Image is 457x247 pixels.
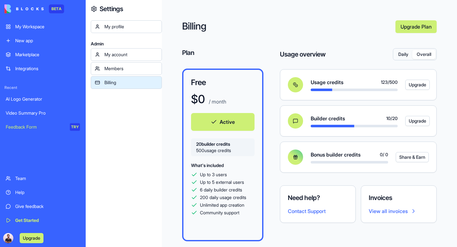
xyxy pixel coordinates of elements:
span: Bonus builder credits [311,151,361,158]
div: BETA [49,4,64,13]
a: AI Logo Generator [2,93,84,105]
img: ACg8ocIFe4mpBQX5u460lXmeA2nFzDMZ2UrPvz3Gt-BrFkCbfC-6sCY=s96-c [3,233,13,243]
div: My account [104,51,158,58]
div: Get Started [15,217,80,224]
div: Help [15,189,80,196]
span: 200 daily usage credits [200,194,246,201]
span: 10 / 20 [386,115,398,122]
a: Integrations [2,62,84,75]
div: Marketplace [15,51,80,58]
div: AI Logo Generator [6,96,80,102]
h4: Need help? [288,193,348,202]
div: Give feedback [15,203,80,210]
a: Billing [91,76,162,89]
a: Upgrade [405,80,421,90]
span: 500 usage credits [196,147,249,154]
a: Give feedback [2,200,84,213]
a: Upgrade [405,116,421,126]
img: logo [4,4,44,13]
span: What's included [191,163,224,168]
h2: Billing [182,20,390,33]
span: Admin [91,41,162,47]
h4: Settings [100,4,123,13]
a: Team [2,172,84,185]
button: Share & Earn [396,152,429,162]
a: My profile [91,20,162,33]
button: Upgrade [405,116,430,126]
h4: Usage overview [280,50,326,59]
div: Integrations [15,65,80,72]
a: Help [2,186,84,199]
a: Upgrade Plan [395,20,437,33]
span: Up to 3 users [200,171,227,178]
span: 123 / 500 [381,79,398,85]
a: My Workspace [2,20,84,33]
span: Unlimited app creation [200,202,244,208]
a: Marketplace [2,48,84,61]
span: 6 daily builder credits [200,187,242,193]
div: Team [15,175,80,182]
span: 0 / 0 [380,151,388,158]
a: New app [2,34,84,47]
button: Active [191,113,255,131]
span: Recent [2,85,84,90]
div: Billing [104,79,158,86]
button: Overall [412,50,435,59]
a: Upgrade [20,235,43,241]
span: Usage credits [311,78,343,86]
a: Feedback FormTRY [2,121,84,133]
button: Contact Support [288,207,326,215]
span: 20 builder credits [196,141,249,147]
a: Video Summary Pro [2,107,84,119]
div: My profile [104,23,158,30]
div: Feedback Form [6,124,65,130]
h4: Plan [182,48,263,57]
button: Upgrade [405,80,430,90]
button: Upgrade [20,233,43,243]
button: Daily [394,50,412,59]
p: / month [208,98,226,105]
a: Free$0 / monthActive20builder credits500usage creditsWhat's includedUp to 3 usersUp to 5 external... [182,69,263,241]
div: New app [15,37,80,44]
a: Get Started [2,214,84,227]
div: TRY [70,123,80,131]
a: My account [91,48,162,61]
span: Up to 5 external users [200,179,244,185]
div: Video Summary Pro [6,110,80,116]
div: My Workspace [15,23,80,30]
span: Builder credits [311,115,345,122]
h4: Invoices [369,193,429,202]
h3: Free [191,77,255,88]
span: Community support [200,210,239,216]
a: View all invoices [369,207,429,215]
div: Members [104,65,158,72]
h1: $ 0 [191,93,205,105]
a: Members [91,62,162,75]
a: BETA [4,4,64,13]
